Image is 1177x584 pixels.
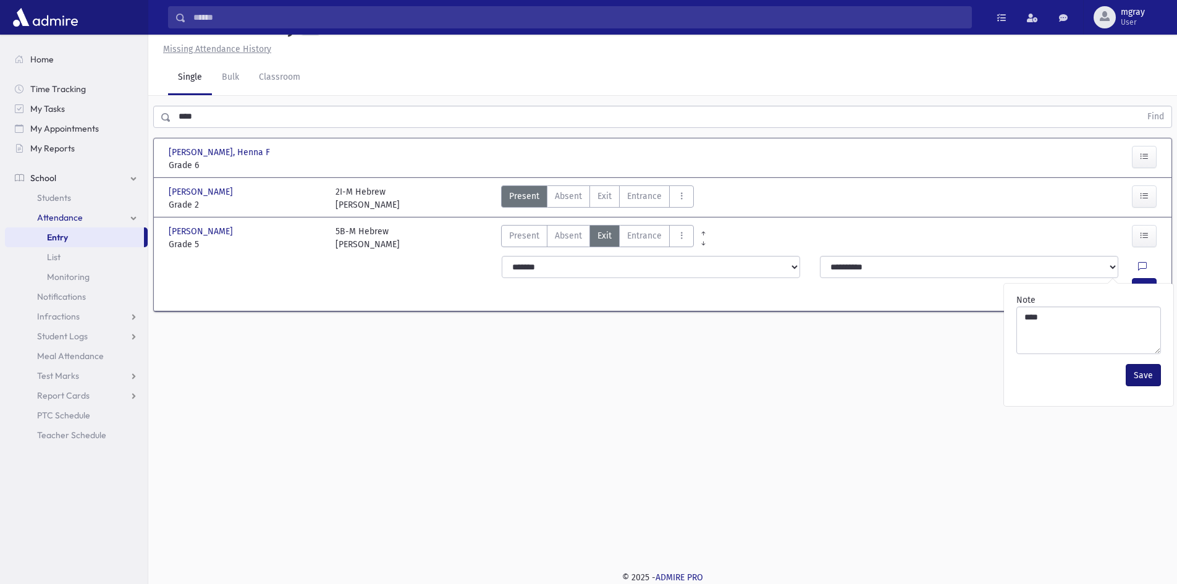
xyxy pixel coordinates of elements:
[168,61,212,95] a: Single
[5,287,148,307] a: Notifications
[47,252,61,263] span: List
[47,271,90,282] span: Monitoring
[249,61,310,95] a: Classroom
[212,61,249,95] a: Bulk
[5,247,148,267] a: List
[37,212,83,223] span: Attendance
[1121,7,1145,17] span: mgray
[1126,364,1161,386] button: Save
[30,103,65,114] span: My Tasks
[335,185,400,211] div: 2I-M Hebrew [PERSON_NAME]
[509,190,539,203] span: Present
[169,238,323,251] span: Grade 5
[37,390,90,401] span: Report Cards
[30,123,99,134] span: My Appointments
[186,6,971,28] input: Search
[501,225,694,251] div: AttTypes
[37,311,80,322] span: Infractions
[5,386,148,405] a: Report Cards
[169,198,323,211] span: Grade 2
[5,346,148,366] a: Meal Attendance
[5,405,148,425] a: PTC Schedule
[5,79,148,99] a: Time Tracking
[5,326,148,346] a: Student Logs
[627,229,662,242] span: Entrance
[555,229,582,242] span: Absent
[5,425,148,445] a: Teacher Schedule
[37,370,79,381] span: Test Marks
[37,192,71,203] span: Students
[5,307,148,326] a: Infractions
[10,5,81,30] img: AdmirePro
[5,119,148,138] a: My Appointments
[1016,294,1036,307] label: Note
[158,44,271,54] a: Missing Attendance History
[169,225,235,238] span: [PERSON_NAME]
[501,185,694,211] div: AttTypes
[1121,17,1145,27] span: User
[5,188,148,208] a: Students
[5,49,148,69] a: Home
[163,44,271,54] u: Missing Attendance History
[30,172,56,184] span: School
[555,190,582,203] span: Absent
[30,143,75,154] span: My Reports
[30,83,86,95] span: Time Tracking
[37,350,104,362] span: Meal Attendance
[47,232,68,243] span: Entry
[5,267,148,287] a: Monitoring
[169,146,272,159] span: [PERSON_NAME], Henna F
[335,225,400,251] div: 5B-M Hebrew [PERSON_NAME]
[597,190,612,203] span: Exit
[37,430,106,441] span: Teacher Schedule
[169,185,235,198] span: [PERSON_NAME]
[627,190,662,203] span: Entrance
[5,227,144,247] a: Entry
[168,571,1157,584] div: © 2025 -
[30,54,54,65] span: Home
[1140,106,1171,127] button: Find
[37,331,88,342] span: Student Logs
[5,208,148,227] a: Attendance
[169,159,323,172] span: Grade 6
[509,229,539,242] span: Present
[37,291,86,302] span: Notifications
[5,168,148,188] a: School
[597,229,612,242] span: Exit
[5,138,148,158] a: My Reports
[37,410,90,421] span: PTC Schedule
[5,99,148,119] a: My Tasks
[5,366,148,386] a: Test Marks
